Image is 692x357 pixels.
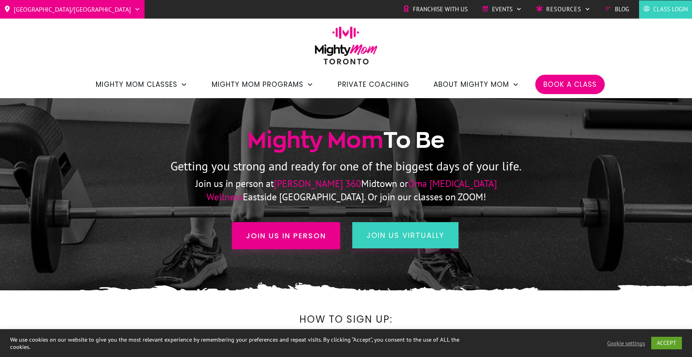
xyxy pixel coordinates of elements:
[433,78,519,91] a: About Mighty Mom
[247,128,383,152] span: Mighty Mom
[338,78,409,91] a: Private Coaching
[212,78,313,91] a: Mighty Mom Programs
[232,222,340,249] a: Join us in person
[299,313,393,326] span: How to Sign Up:
[246,230,326,241] span: Join us in person
[653,3,688,15] span: Class Login
[311,26,382,70] img: mightymom-logo-toronto
[96,78,187,91] a: Mighty Mom Classes
[161,177,531,204] p: Join us in person at Midtown or Eastside [GEOGRAPHIC_DATA]. Or join our classes on ZOOM!
[10,336,480,351] div: We use cookies on our website to give you the most relevant experience by remembering your prefer...
[607,340,645,347] a: Cookie settings
[651,337,682,349] a: ACCEPT
[104,155,588,177] p: Getting you strong and ready for one of the biggest days of your life.
[212,78,303,91] span: Mighty Mom Programs
[4,3,141,16] a: [GEOGRAPHIC_DATA]/[GEOGRAPHIC_DATA]
[206,177,497,203] span: Oma [MEDICAL_DATA] Wellness
[352,222,459,248] a: join us virtually
[104,126,588,155] h1: To Be
[492,3,513,15] span: Events
[482,3,522,15] a: Events
[615,3,629,15] span: Blog
[413,3,468,15] span: Franchise with Us
[366,230,444,240] span: join us virtually
[536,3,591,15] a: Resources
[403,3,468,15] a: Franchise with Us
[274,177,361,190] span: [PERSON_NAME] 360
[433,78,509,91] span: About Mighty Mom
[546,3,581,15] span: Resources
[543,78,597,91] a: Book a Class
[643,3,688,15] a: Class Login
[14,3,131,16] span: [GEOGRAPHIC_DATA]/[GEOGRAPHIC_DATA]
[96,78,177,91] span: Mighty Mom Classes
[605,3,629,15] a: Blog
